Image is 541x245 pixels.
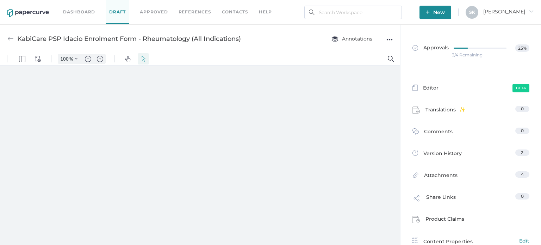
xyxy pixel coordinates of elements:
[222,8,248,16] a: Contacts
[32,1,43,12] button: View Controls
[412,149,529,159] a: Version History2
[331,36,372,42] span: Annotations
[529,9,534,14] i: arrow_right
[324,32,379,45] button: Annotations
[122,1,133,12] button: Pan
[412,215,529,226] a: Product Claims
[521,194,524,199] span: 0
[63,8,95,16] a: Dashboard
[19,3,25,10] img: default-leftsidepanel.svg
[521,150,523,155] span: 2
[70,1,82,11] button: Zoom Controls
[7,9,49,17] img: papercurve-logo-colour.7244d18c.svg
[58,3,69,10] input: Set zoom
[7,36,14,42] img: back-arrow-grey.72011ae3.svg
[412,84,529,93] a: EditorBeta
[512,84,529,92] span: Beta
[483,8,534,15] span: [PERSON_NAME]
[412,172,419,180] img: attachments-icon.0dd0e375.svg
[426,6,445,19] span: New
[140,8,168,16] a: Approved
[515,44,529,52] span: 25%
[94,1,106,11] button: Zoom in
[17,1,28,12] button: Panel
[17,32,241,45] div: KabiCare PSP Idacio Enrolment Form - Rheumatology (All Indications)
[408,37,534,65] a: Approvals25%
[385,1,397,12] button: Search
[138,1,149,12] button: Select
[97,3,103,10] img: default-plus.svg
[412,128,529,139] a: Comments0
[412,45,418,51] img: approved-grey.341b8de9.svg
[412,150,418,157] img: versions-icon.ee5af6b0.svg
[179,8,211,16] a: References
[521,128,524,133] span: 0
[426,10,430,14] img: plus-white.e19ec114.svg
[82,1,94,11] button: Zoom out
[425,215,464,226] span: Product Claims
[419,6,451,19] button: New
[75,5,77,8] img: chevron.svg
[423,84,439,93] span: Editor
[426,193,456,207] span: Share Links
[85,3,91,10] img: default-minus.svg
[412,216,420,223] img: claims-icon.71597b81.svg
[424,171,458,182] span: Attachments
[69,4,73,9] span: %
[259,8,272,16] div: help
[412,85,418,91] img: template-icon-grey.e69f4ded.svg
[423,149,462,159] span: Version History
[412,193,529,207] a: Share Links0
[412,171,529,182] a: Attachments4
[521,106,524,111] span: 0
[425,106,465,116] span: Translations
[140,3,147,10] img: default-select.svg
[412,106,420,114] img: claims-icon.71597b81.svg
[412,128,419,136] img: comment-icon.4fbda5a2.svg
[519,237,529,245] span: Edit
[35,3,41,10] img: default-viewcontrols.svg
[412,44,449,52] span: Approvals
[125,3,131,10] img: default-pan.svg
[386,35,393,44] div: ●●●
[424,128,453,139] span: Comments
[388,3,394,10] img: default-magnifying-glass.svg
[412,194,421,204] img: share-link-icon.af96a55c.svg
[412,106,529,116] a: Translations0
[331,36,338,42] img: annotation-layers.cc6d0e6b.svg
[469,10,475,15] span: S K
[412,238,418,243] img: content-properties-icon.34d20aed.svg
[309,10,315,15] img: search.bf03fe8b.svg
[521,172,524,177] span: 4
[304,6,402,19] input: Search Workspace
